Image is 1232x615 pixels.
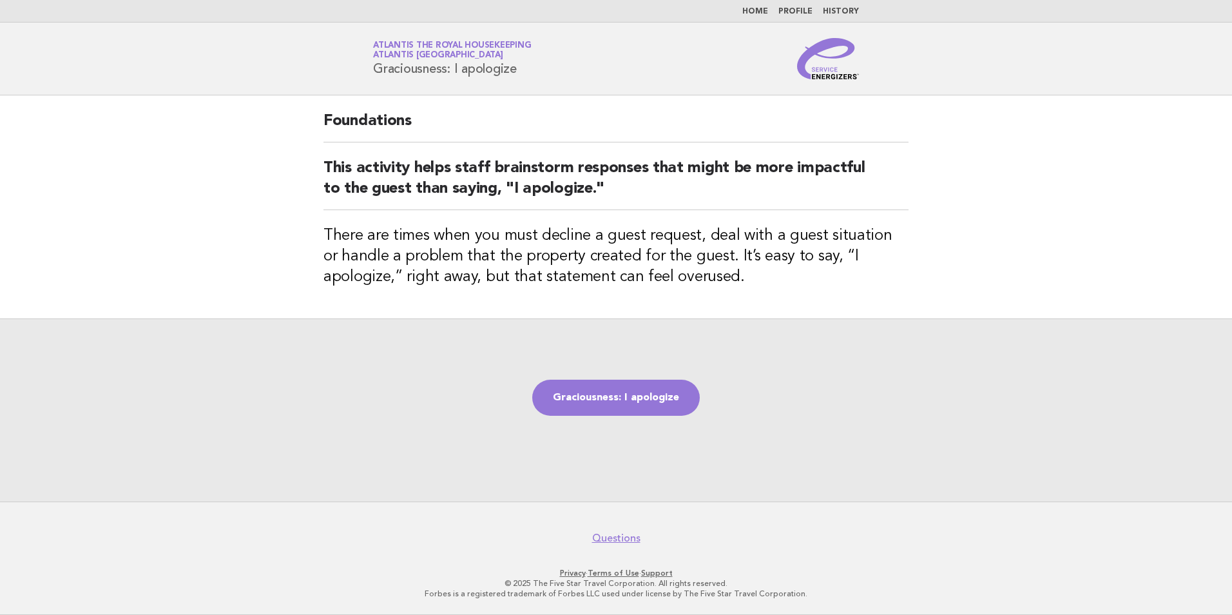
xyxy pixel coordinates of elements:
a: Support [641,569,673,578]
a: Graciousness: I apologize [532,380,700,416]
img: Service Energizers [797,38,859,79]
a: Questions [592,532,640,545]
a: History [823,8,859,15]
h2: Foundations [323,111,909,142]
a: Home [742,8,768,15]
a: Terms of Use [588,569,639,578]
a: Privacy [560,569,586,578]
h3: There are times when you must decline a guest request, deal with a guest situation or handle a pr... [323,226,909,288]
span: Atlantis [GEOGRAPHIC_DATA] [373,52,503,60]
p: © 2025 The Five Star Travel Corporation. All rights reserved. [222,578,1010,589]
p: · · [222,568,1010,578]
a: Atlantis the Royal HousekeepingAtlantis [GEOGRAPHIC_DATA] [373,41,531,59]
h1: Graciousness: I apologize [373,42,531,75]
p: Forbes is a registered trademark of Forbes LLC used under license by The Five Star Travel Corpora... [222,589,1010,599]
a: Profile [778,8,813,15]
h2: This activity helps staff brainstorm responses that might be more impactful to the guest than say... [323,158,909,210]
